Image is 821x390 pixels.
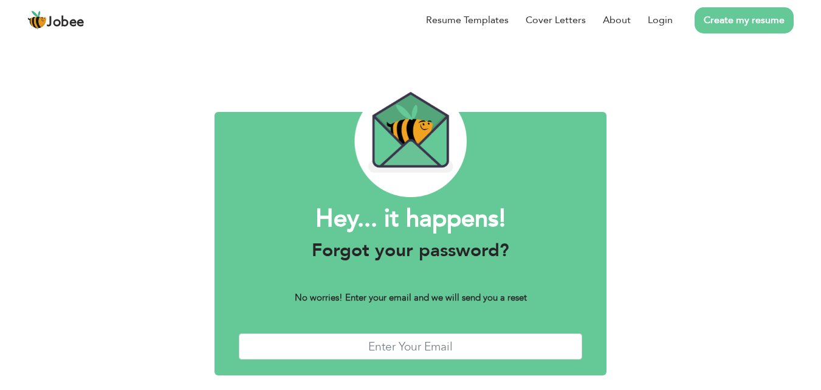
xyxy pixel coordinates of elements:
b: No worries! Enter your email and we will send you a reset [295,291,527,304]
a: Cover Letters [526,13,586,27]
a: About [603,13,631,27]
span: Jobee [47,16,84,29]
input: Enter Your Email [239,333,583,360]
a: Jobee [27,10,84,30]
a: Create my resume [695,7,794,33]
a: Resume Templates [426,13,509,27]
img: envelope_bee.png [354,85,467,197]
h1: Hey... it happens! [239,203,583,235]
a: Login [648,13,673,27]
img: jobee.io [27,10,47,30]
h3: Forgot your password? [239,240,583,262]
